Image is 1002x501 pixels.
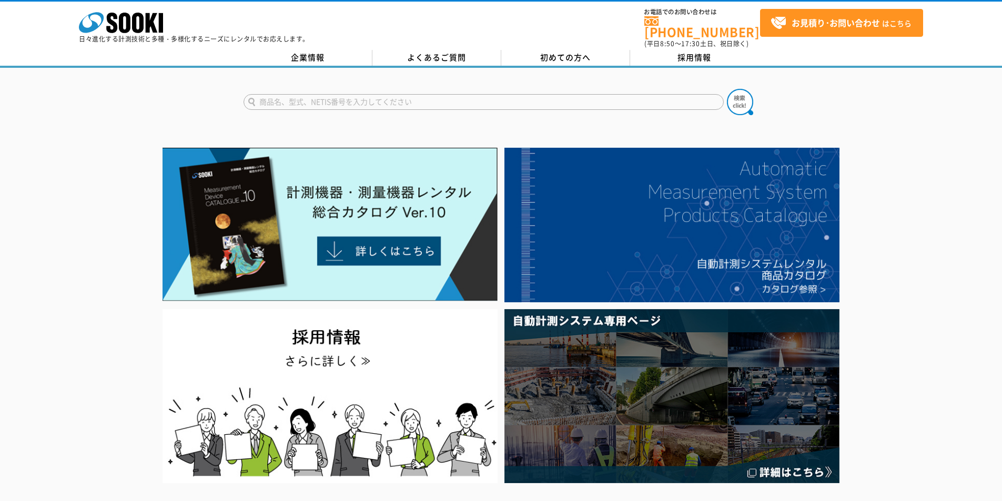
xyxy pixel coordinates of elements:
[244,50,372,66] a: 企業情報
[760,9,923,37] a: お見積り･お問い合わせはこちら
[244,94,724,110] input: 商品名、型式、NETIS番号を入力してください
[163,309,498,483] img: SOOKI recruit
[660,39,675,48] span: 8:50
[372,50,501,66] a: よくあるご質問
[644,9,760,15] span: お電話でのお問い合わせは
[644,39,748,48] span: (平日 ～ 土日、祝日除く)
[504,148,839,302] img: 自動計測システムカタログ
[540,52,591,63] span: 初めての方へ
[644,16,760,38] a: [PHONE_NUMBER]
[630,50,759,66] a: 採用情報
[792,16,880,29] strong: お見積り･お問い合わせ
[727,89,753,115] img: btn_search.png
[501,50,630,66] a: 初めての方へ
[79,36,309,42] p: 日々進化する計測技術と多種・多様化するニーズにレンタルでお応えします。
[681,39,700,48] span: 17:30
[504,309,839,483] img: 自動計測システム専用ページ
[771,15,912,31] span: はこちら
[163,148,498,301] img: Catalog Ver10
